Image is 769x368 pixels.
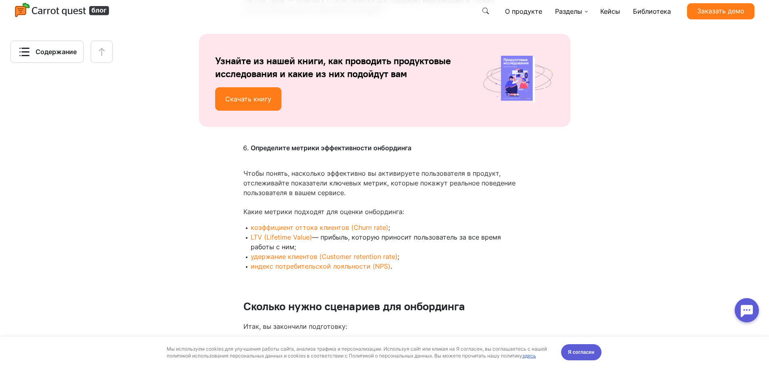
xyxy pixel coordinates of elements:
div: Мы используем cookies для улучшения работы сайта, анализа трафика и персонализации. Используя сай... [167,9,552,23]
a: О продукте [502,3,545,19]
a: Заказать демо [687,3,754,19]
span: Содержание [36,47,77,57]
a: Узнайте из нашей книги, как проводить продуктовые исследования и какие из них подойдут вам Скачат... [243,34,526,127]
a: Кейсы [597,3,623,19]
span: Скачать книгу [215,87,281,111]
p: Какие метрики подходят для оценки онбординга: [243,207,526,217]
a: индекс потребительской лояльности (NPS) [251,262,390,270]
strong: Определите метрики эффективности онбординга [251,144,411,152]
p: Чтобы понять, насколько эффективно вы активируете пользователя в продукт, отслеживайте показатели... [243,168,526,198]
a: LTV (Lifetime Value) [251,233,312,241]
li: ; [251,223,526,232]
a: Разделы [552,3,591,19]
a: здесь [522,16,536,22]
a: коэффициент оттока клиентов (Churn rate) [251,223,388,231]
p: Итак, вы закончили подготовку: [243,322,526,331]
li: — прибыль, которую приносит пользователь за все время работы с ним; [251,232,526,252]
a: удержание клиентов (Customer retention rate) [251,252,398,261]
div: Узнайте из нашей книги, как проводить продуктовые исследования и какие из них подойдут вам [215,54,465,80]
li: ; [251,252,526,261]
button: Я согласен [561,8,601,24]
li: . [251,261,526,271]
a: Библиотека [630,3,674,19]
span: Я согласен [568,12,595,20]
h2: Сколько нужно сценариев для онбординга [243,275,526,313]
img: Carrot quest [15,2,110,19]
img: Узнайте из нашей книги, как проводить продуктовые исследования и какие из них подойдут вам [482,56,554,105]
